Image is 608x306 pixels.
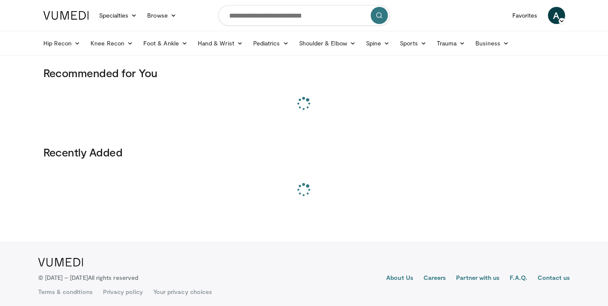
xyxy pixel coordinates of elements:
input: Search topics, interventions [218,5,390,26]
a: Shoulder & Elbow [294,35,361,52]
a: Knee Recon [85,35,138,52]
a: Pediatrics [248,35,294,52]
img: VuMedi Logo [38,258,83,267]
p: © [DATE] – [DATE] [38,273,139,282]
img: VuMedi Logo [43,11,89,20]
a: Terms & conditions [38,288,93,296]
a: Privacy policy [103,288,143,296]
a: A [548,7,565,24]
a: Business [470,35,514,52]
a: Favorites [507,7,543,24]
a: Your privacy choices [153,288,212,296]
h3: Recommended for You [43,66,565,80]
a: Spine [361,35,395,52]
a: About Us [386,273,413,284]
span: All rights reserved [88,274,138,281]
a: Partner with us [456,273,499,284]
h3: Recently Added [43,145,565,159]
a: Hand & Wrist [193,35,248,52]
a: Careers [423,273,446,284]
a: Browse [142,7,181,24]
a: F.A.Q. [510,273,527,284]
a: Foot & Ankle [138,35,193,52]
a: Specialties [94,7,142,24]
a: Trauma [432,35,471,52]
a: Hip Recon [38,35,86,52]
a: Sports [395,35,432,52]
a: Contact us [538,273,570,284]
